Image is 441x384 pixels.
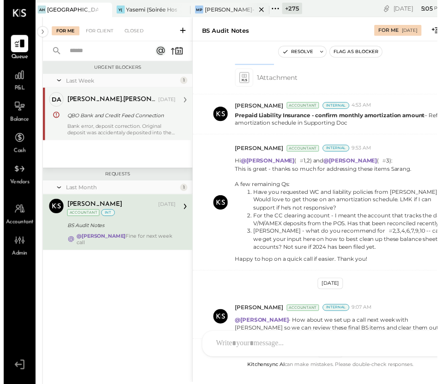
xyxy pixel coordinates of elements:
span: 1 Attachment [257,70,299,88]
span: Accountant [2,222,30,230]
a: Cash [0,131,32,158]
div: copy link [385,4,394,13]
div: Accountant [288,104,321,110]
div: [GEOGRAPHIC_DATA] [44,6,96,13]
div: For Client [79,27,116,36]
div: Bank error, deposit correction. Original deposit was accidentaly deposited into the the Golden Bu... [65,125,175,138]
span: [PERSON_NAME] [235,103,284,111]
span: Admin [8,254,24,262]
span: [PERSON_NAME] [235,309,284,317]
span: # [392,232,395,238]
div: + 275 [283,3,304,14]
strong: @[PERSON_NAME] [325,160,380,167]
span: Vendors [6,181,26,190]
a: P&L [0,67,32,94]
span: 4:53 AM [354,103,374,111]
div: [PERSON_NAME] [65,204,120,213]
div: Requests [44,174,187,180]
div: [DATE] [405,28,421,34]
div: [PERSON_NAME].[PERSON_NAME] [65,97,155,106]
div: Urgent Blockers [44,66,187,72]
button: Resolve [280,47,318,58]
div: 1 [179,78,187,85]
strong: @[PERSON_NAME] [235,322,290,329]
span: Queue [8,54,25,62]
div: da [49,97,59,106]
div: MP [195,6,203,14]
div: Internal [324,104,352,111]
span: Cash [10,150,22,158]
div: 1 [179,187,187,194]
span: # [301,160,305,167]
div: BS Audit Notes [202,27,250,36]
span: # [385,160,389,167]
strong: @[PERSON_NAME] [74,237,124,243]
a: Vendors [0,163,32,190]
a: Admin [0,235,32,262]
b: Prepaid Liability Insurance - confirm monthly amortization amount [235,114,428,120]
button: Flag as Blocker [332,47,385,58]
div: Yasemi (Soirée Hospitality Group) [125,6,177,13]
div: Last Month [63,186,177,194]
div: int [99,213,113,220]
span: 9:07 AM [354,309,374,317]
div: Closed [118,27,147,36]
div: AH [35,6,43,14]
div: Accountant [288,148,321,154]
strong: @[PERSON_NAME] [241,160,296,167]
div: For Me [49,27,77,36]
span: [PERSON_NAME] [235,147,284,155]
div: Accountant [288,310,321,316]
span: P&L [11,86,22,94]
div: For Me [381,27,402,35]
span: Balance [6,118,26,126]
div: Last Week [63,78,177,86]
div: Internal [324,309,352,316]
div: Accountant [65,213,97,220]
div: Internal [324,147,352,154]
a: Queue [0,36,32,62]
div: [DATE] [157,98,175,105]
div: [DATE] [157,204,175,212]
span: 9:53 AM [354,147,374,155]
a: Accountant [0,204,32,230]
a: Balance [0,99,32,126]
div: Y( [115,6,123,14]
div: [PERSON_NAME]- [GEOGRAPHIC_DATA] [204,6,256,13]
div: Fine for next week call [74,237,175,250]
div: QBO Bank and Credit Feed Connection [65,113,172,122]
div: [DATE] [319,282,345,294]
div: BS Audit Notes [65,224,172,234]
